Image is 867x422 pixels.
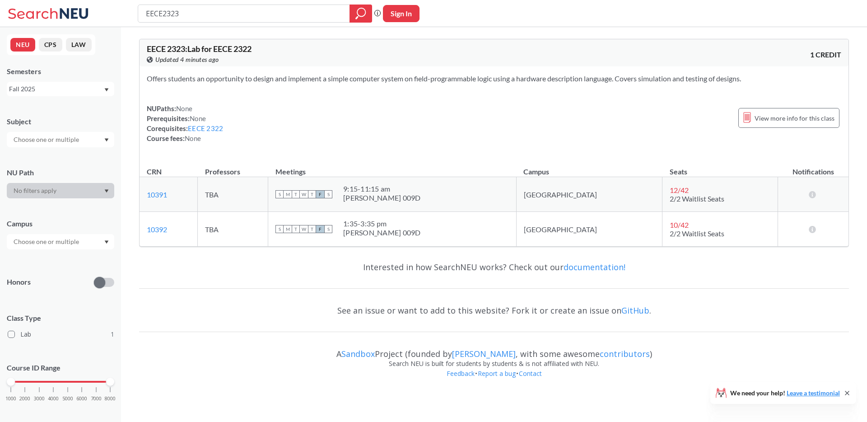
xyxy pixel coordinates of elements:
[139,341,849,359] div: A Project (founded by , with some awesome )
[139,254,849,280] div: Interested in how SearchNEU works? Check out our
[76,396,87,401] span: 6000
[111,329,114,339] span: 1
[670,186,689,194] span: 12 / 42
[308,225,316,233] span: T
[324,190,332,198] span: S
[147,225,167,234] a: 10392
[5,396,16,401] span: 1000
[147,103,223,143] div: NUPaths: Prerequisites: Corequisites: Course fees:
[730,390,840,396] span: We need your help!
[343,228,421,237] div: [PERSON_NAME] 009D
[275,225,284,233] span: S
[7,117,114,127] div: Subject
[10,38,35,52] button: NEU
[670,220,689,229] span: 10 / 42
[446,369,475,378] a: Feedback
[341,348,375,359] a: Sandbox
[198,158,268,177] th: Professors
[176,104,192,113] span: None
[7,66,114,76] div: Semesters
[7,132,114,147] div: Dropdown arrow
[147,190,167,199] a: 10391
[316,190,324,198] span: F
[19,396,30,401] span: 2000
[155,55,219,65] span: Updated 4 minutes ago
[105,396,116,401] span: 8000
[670,194,724,203] span: 2/2 Waitlist Seats
[8,328,114,340] label: Lab
[7,363,114,373] p: Course ID Range
[810,50,841,60] span: 1 CREDIT
[145,6,343,21] input: Class, professor, course number, "phrase"
[343,219,421,228] div: 1:35 - 3:35 pm
[621,305,649,316] a: GitHub
[139,369,849,392] div: • •
[7,168,114,178] div: NU Path
[188,124,223,132] a: EECE 2322
[104,189,109,193] svg: Dropdown arrow
[91,396,102,401] span: 7000
[316,225,324,233] span: F
[104,240,109,244] svg: Dropdown arrow
[324,225,332,233] span: S
[39,38,62,52] button: CPS
[48,396,59,401] span: 4000
[66,38,92,52] button: LAW
[7,234,114,249] div: Dropdown arrow
[662,158,778,177] th: Seats
[343,184,421,193] div: 9:15 - 11:15 am
[600,348,650,359] a: contributors
[147,74,841,84] section: Offers students an opportunity to design and implement a simple computer system on field-programm...
[198,177,268,212] td: TBA
[104,138,109,142] svg: Dropdown arrow
[670,229,724,238] span: 2/2 Waitlist Seats
[564,262,625,272] a: documentation!
[452,348,516,359] a: [PERSON_NAME]
[139,297,849,324] div: See an issue or want to add to this website? Fork it or create an issue on .
[383,5,420,22] button: Sign In
[755,113,834,124] span: View more info for this class
[275,190,284,198] span: S
[284,225,292,233] span: M
[516,158,662,177] th: Campus
[9,84,103,94] div: Fall 2025
[292,225,300,233] span: T
[518,369,542,378] a: Contact
[778,158,848,177] th: Notifications
[7,277,31,287] p: Honors
[9,134,85,145] input: Choose one or multiple
[104,88,109,92] svg: Dropdown arrow
[477,369,516,378] a: Report a bug
[9,236,85,247] input: Choose one or multiple
[7,82,114,96] div: Fall 2025Dropdown arrow
[7,313,114,323] span: Class Type
[34,396,45,401] span: 3000
[284,190,292,198] span: M
[787,389,840,397] a: Leave a testimonial
[355,7,366,20] svg: magnifying glass
[308,190,316,198] span: T
[343,193,421,202] div: [PERSON_NAME] 009D
[147,167,162,177] div: CRN
[7,183,114,198] div: Dropdown arrow
[350,5,372,23] div: magnifying glass
[185,134,201,142] span: None
[516,177,662,212] td: [GEOGRAPHIC_DATA]
[190,114,206,122] span: None
[147,44,252,54] span: EECE 2323 : Lab for EECE 2322
[300,190,308,198] span: W
[62,396,73,401] span: 5000
[268,158,517,177] th: Meetings
[7,219,114,229] div: Campus
[198,212,268,247] td: TBA
[516,212,662,247] td: [GEOGRAPHIC_DATA]
[139,359,849,369] div: Search NEU is built for students by students & is not affiliated with NEU.
[292,190,300,198] span: T
[300,225,308,233] span: W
